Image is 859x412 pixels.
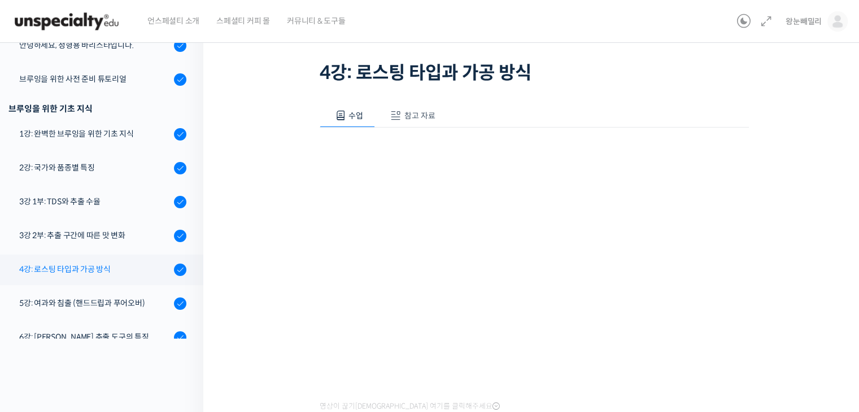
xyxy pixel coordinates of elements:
[103,336,117,345] span: 대화
[75,318,146,347] a: 대화
[404,111,435,121] span: 참고 자료
[19,73,171,85] div: 브루잉을 위한 사전 준비 튜토리얼
[19,229,171,242] div: 3강 2부: 추출 구간에 따른 맛 변화
[19,128,171,140] div: 1강: 완벽한 브루잉을 위한 기초 지식
[786,16,822,27] span: 왕눈빼밀리
[175,335,188,344] span: 설정
[3,318,75,347] a: 홈
[19,161,171,174] div: 2강: 국가와 품종별 특징
[19,331,171,343] div: 6강: [PERSON_NAME] 추출 도구의 특징
[36,335,42,344] span: 홈
[348,111,363,121] span: 수업
[19,297,171,309] div: 5강: 여과와 침출 (핸드드립과 푸어오버)
[19,195,171,208] div: 3강 1부: TDS와 추출 수율
[146,318,217,347] a: 설정
[19,39,171,51] div: 안녕하세요, 정형용 바리스타입니다.
[8,101,186,116] div: 브루잉을 위한 기초 지식
[320,62,749,84] h1: 4강: 로스팅 타입과 가공 방식
[19,263,171,275] div: 4강: 로스팅 타입과 가공 방식
[320,402,500,411] span: 영상이 끊기[DEMOGRAPHIC_DATA] 여기를 클릭해주세요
